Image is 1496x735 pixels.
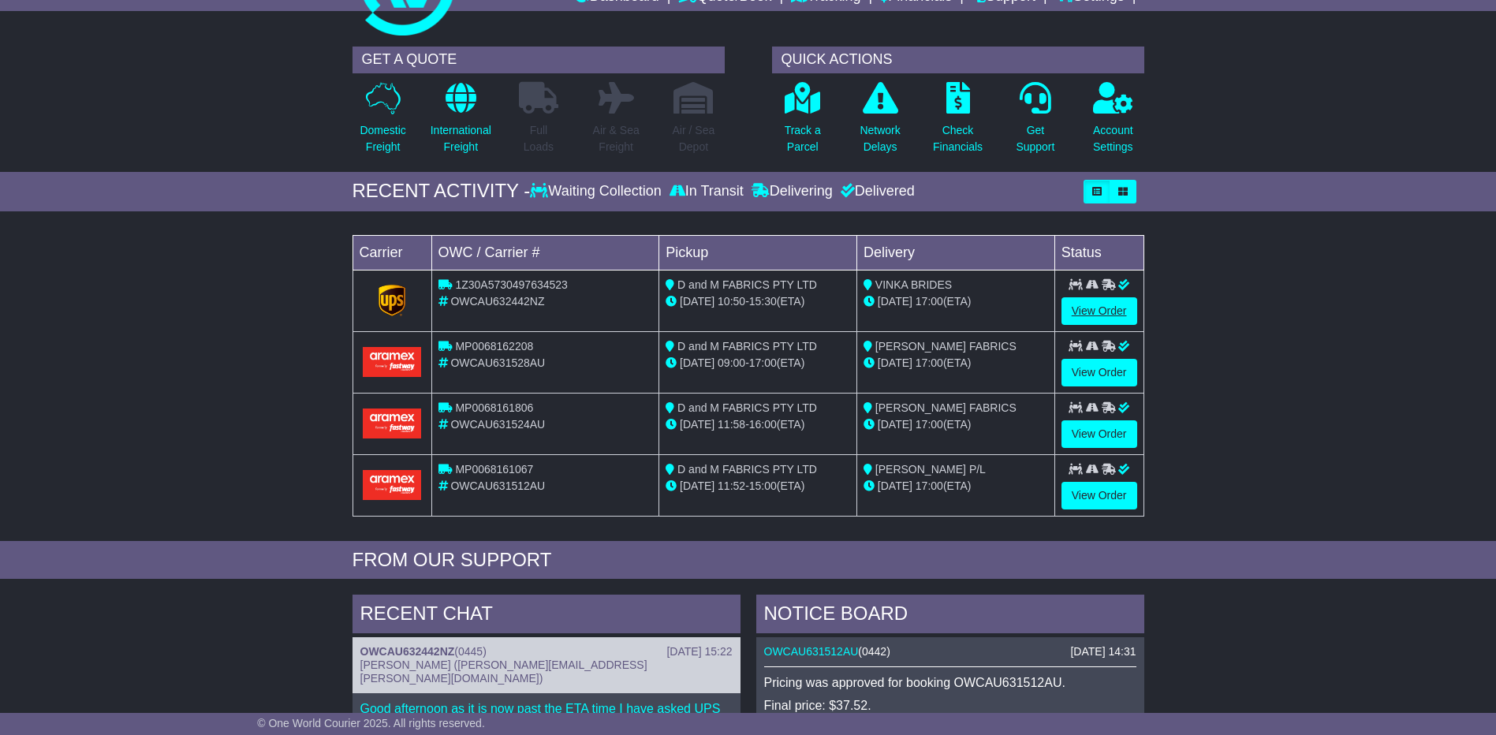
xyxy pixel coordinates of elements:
[916,479,943,492] span: 17:00
[530,183,665,200] div: Waiting Collection
[353,549,1144,572] div: FROM OUR SUPPORT
[363,409,422,438] img: Aramex.png
[864,416,1048,433] div: (ETA)
[1061,482,1137,509] a: View Order
[379,285,405,316] img: GetCarrierServiceLogo
[360,645,733,659] div: ( )
[1061,359,1137,386] a: View Order
[659,235,857,270] td: Pickup
[680,479,714,492] span: [DATE]
[718,418,745,431] span: 11:58
[666,416,850,433] div: - (ETA)
[764,675,1136,690] p: Pricing was approved for booking OWCAU631512AU.
[933,122,983,155] p: Check Financials
[878,356,912,369] span: [DATE]
[1070,645,1136,659] div: [DATE] 14:31
[677,340,817,353] span: D and M FABRICS PTY LTD
[749,295,777,308] span: 15:30
[353,595,741,637] div: RECENT CHAT
[916,295,943,308] span: 17:00
[360,659,647,685] span: [PERSON_NAME] ([PERSON_NAME][EMAIL_ADDRESS][PERSON_NAME][DOMAIN_NAME])
[666,355,850,371] div: - (ETA)
[353,180,531,203] div: RECENT ACTIVITY -
[718,479,745,492] span: 11:52
[932,81,983,164] a: CheckFinancials
[360,122,405,155] p: Domestic Freight
[764,645,859,658] a: OWCAU631512AU
[680,356,714,369] span: [DATE]
[764,645,1136,659] div: ( )
[1054,235,1143,270] td: Status
[359,81,406,164] a: DomesticFreight
[450,418,545,431] span: OWCAU631524AU
[680,295,714,308] span: [DATE]
[749,418,777,431] span: 16:00
[749,356,777,369] span: 17:00
[450,295,544,308] span: OWCAU632442NZ
[718,295,745,308] span: 10:50
[859,81,901,164] a: NetworkDelays
[450,356,545,369] span: OWCAU631528AU
[1061,297,1137,325] a: View Order
[878,479,912,492] span: [DATE]
[749,479,777,492] span: 15:00
[916,418,943,431] span: 17:00
[353,235,431,270] td: Carrier
[677,463,817,476] span: D and M FABRICS PTY LTD
[458,645,483,658] span: 0445
[431,235,659,270] td: OWC / Carrier #
[431,122,491,155] p: International Freight
[257,717,485,729] span: © One World Courier 2025. All rights reserved.
[772,47,1144,73] div: QUICK ACTIONS
[455,463,533,476] span: MP0068161067
[666,293,850,310] div: - (ETA)
[864,293,1048,310] div: (ETA)
[455,278,567,291] span: 1Z30A5730497634523
[862,645,886,658] span: 0442
[756,595,1144,637] div: NOTICE BOARD
[875,340,1017,353] span: [PERSON_NAME] FABRICS
[837,183,915,200] div: Delivered
[784,81,822,164] a: Track aParcel
[916,356,943,369] span: 17:00
[450,479,545,492] span: OWCAU631512AU
[875,401,1017,414] span: [PERSON_NAME] FABRICS
[875,278,952,291] span: VINKA BRIDES
[363,347,422,376] img: Aramex.png
[1015,81,1055,164] a: GetSupport
[1016,122,1054,155] p: Get Support
[764,698,1136,713] p: Final price: $37.52.
[360,645,455,658] a: OWCAU632442NZ
[680,418,714,431] span: [DATE]
[353,47,725,73] div: GET A QUOTE
[878,295,912,308] span: [DATE]
[363,470,422,499] img: Aramex.png
[677,278,817,291] span: D and M FABRICS PTY LTD
[666,478,850,494] div: - (ETA)
[718,356,745,369] span: 09:00
[677,401,817,414] span: D and M FABRICS PTY LTD
[673,122,715,155] p: Air / Sea Depot
[666,645,732,659] div: [DATE] 15:22
[1092,81,1134,164] a: AccountSettings
[1093,122,1133,155] p: Account Settings
[856,235,1054,270] td: Delivery
[666,183,748,200] div: In Transit
[785,122,821,155] p: Track a Parcel
[860,122,900,155] p: Network Delays
[875,463,986,476] span: [PERSON_NAME] P/L
[878,418,912,431] span: [DATE]
[1061,420,1137,448] a: View Order
[864,355,1048,371] div: (ETA)
[455,340,533,353] span: MP0068162208
[430,81,492,164] a: InternationalFreight
[455,401,533,414] span: MP0068161806
[519,122,558,155] p: Full Loads
[864,478,1048,494] div: (ETA)
[593,122,640,155] p: Air & Sea Freight
[748,183,837,200] div: Delivering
